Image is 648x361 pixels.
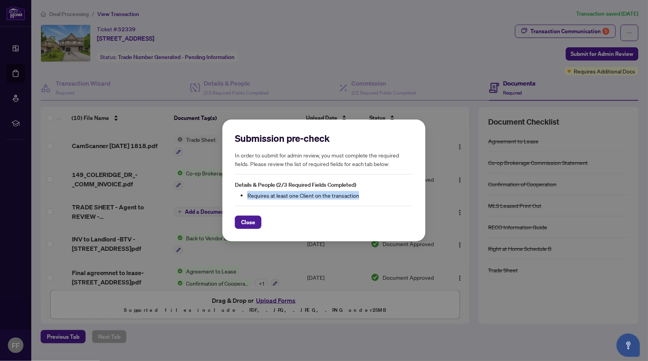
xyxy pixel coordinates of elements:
[235,151,413,168] h5: In order to submit for admin review, you must complete the required fields. Please review the lis...
[617,334,640,357] button: Open asap
[235,181,356,188] span: Details & People (2/3 Required Fields Completed)
[241,216,255,229] span: Close
[235,132,413,145] h2: Submission pre-check
[247,191,413,200] li: Requires at least one Client on the transaction
[235,216,261,229] button: Close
